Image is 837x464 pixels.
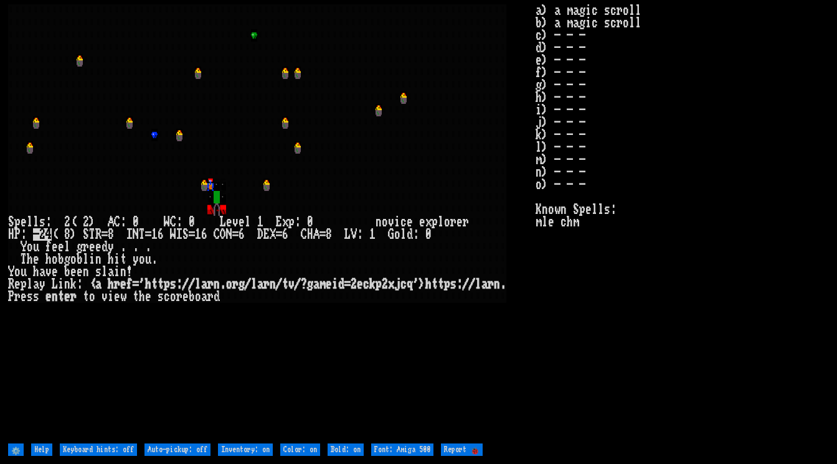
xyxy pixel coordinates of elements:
div: i [394,216,400,228]
div: l [64,241,70,253]
div: e [182,290,189,303]
stats: a) a magic scroll b) a magic scroll c) - - - d) - - - e) - - - f) - - - g) - - - h) - - - i) - - ... [536,4,828,440]
div: s [450,278,456,290]
div: v [45,266,52,278]
div: i [114,266,120,278]
div: u [145,253,151,266]
mark: 2 [39,228,45,241]
div: 6 [201,228,207,241]
div: m [319,278,326,290]
div: T [89,228,95,241]
div: n [64,278,70,290]
div: a [313,278,319,290]
div: 2 [351,278,357,290]
div: T [21,253,27,266]
div: i [89,253,95,266]
div: i [332,278,338,290]
div: l [475,278,481,290]
div: l [438,216,444,228]
div: e [33,253,39,266]
div: k [369,278,376,290]
div: 2 [64,216,70,228]
div: b [64,266,70,278]
div: e [89,241,95,253]
div: v [388,216,394,228]
div: f [126,278,133,290]
div: h [33,266,39,278]
div: Y [8,266,14,278]
div: P [8,290,14,303]
div: u [33,241,39,253]
div: f [45,241,52,253]
div: p [164,278,170,290]
div: h [45,253,52,266]
div: o [14,266,21,278]
div: v [232,216,239,228]
div: l [245,216,251,228]
div: = [319,228,326,241]
div: w [120,290,126,303]
div: : [176,278,182,290]
input: Auto-pickup: off [144,443,210,456]
div: n [270,278,276,290]
div: 1 [369,228,376,241]
div: o [195,290,201,303]
div: = [145,228,151,241]
div: e [58,241,64,253]
div: g [64,253,70,266]
div: e [45,290,52,303]
div: e [407,216,413,228]
div: e [52,266,58,278]
div: a [33,278,39,290]
input: Keyboard hints: off [60,443,137,456]
div: / [245,278,251,290]
div: x [388,278,394,290]
div: e [456,216,463,228]
input: Bold: on [328,443,364,456]
div: n [494,278,500,290]
div: 1 [257,216,263,228]
div: : [413,228,419,241]
div: P [14,228,21,241]
div: e [145,290,151,303]
div: 0 [133,216,139,228]
div: o [27,241,33,253]
div: a [95,278,102,290]
div: t [58,290,64,303]
div: n [83,266,89,278]
div: / [463,278,469,290]
div: j [394,278,400,290]
input: ⚙️ [8,443,24,456]
div: p [444,278,450,290]
div: N [226,228,232,241]
div: e [14,278,21,290]
div: = [344,278,351,290]
div: p [14,216,21,228]
div: t [83,290,89,303]
div: S [8,216,14,228]
div: : [357,228,363,241]
div: s [170,278,176,290]
div: y [133,253,139,266]
div: l [400,228,407,241]
div: Y [21,241,27,253]
div: y [39,278,45,290]
div: e [357,278,363,290]
div: e [326,278,332,290]
div: H [307,228,313,241]
div: q [407,278,413,290]
div: L [344,228,351,241]
div: k [70,278,77,290]
div: 0 [189,216,195,228]
div: L [52,278,58,290]
div: y [108,241,114,253]
div: > [419,278,425,290]
div: R [8,278,14,290]
div: c [164,290,170,303]
div: p [21,278,27,290]
div: e [95,241,102,253]
div: o [394,228,400,241]
div: 6 [239,228,245,241]
div: < [89,278,95,290]
div: e [21,216,27,228]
